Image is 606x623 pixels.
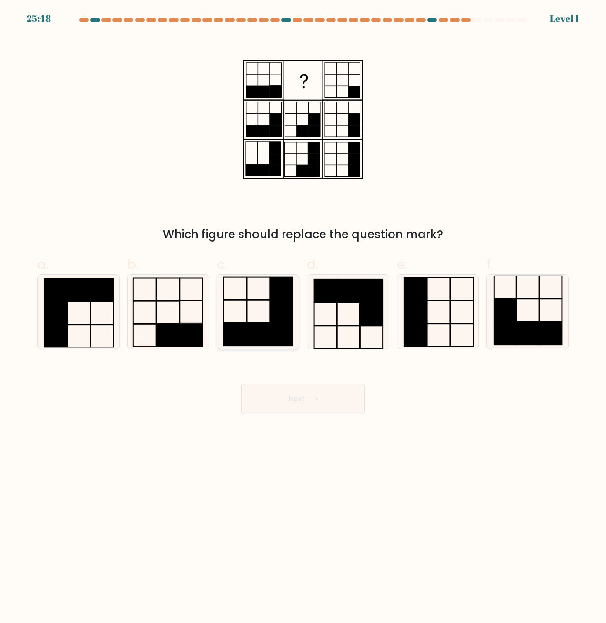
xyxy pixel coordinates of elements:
span: f. [486,255,493,274]
div: 25:48 [27,11,51,26]
span: d. [307,255,318,274]
span: b. [127,255,139,274]
span: a. [37,255,49,274]
span: e. [397,255,407,274]
span: c. [217,255,227,274]
div: Level 1 [550,11,579,26]
button: Next [241,384,365,414]
div: Which figure should replace the question mark? [43,226,563,243]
